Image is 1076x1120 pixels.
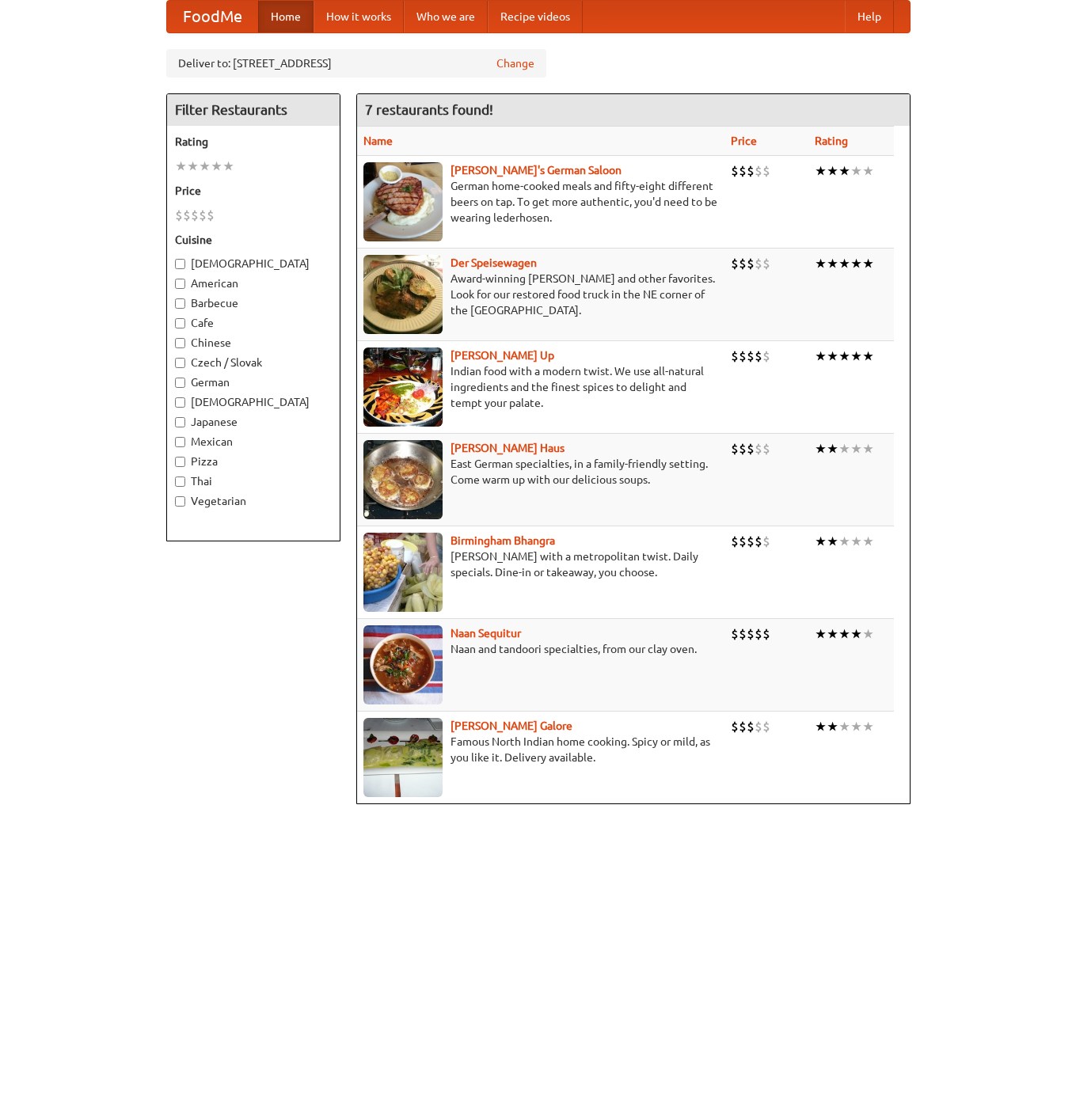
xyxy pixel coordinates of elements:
[175,434,332,450] label: Mexican
[363,162,443,241] img: esthers.jpg
[175,335,332,351] label: Chinese
[862,347,874,365] li: ★
[739,625,747,643] li: $
[747,625,755,643] li: $
[451,719,572,732] b: [PERSON_NAME] Galore
[363,440,443,519] img: kohlhaus.jpg
[862,162,874,180] li: ★
[365,102,493,117] ng-pluralize: 7 restaurants found!
[747,162,755,180] li: $
[815,440,827,457] li: ★
[175,318,185,328] input: Cafe
[314,1,404,32] a: How it works
[850,255,862,272] li: ★
[762,347,770,365] li: $
[739,533,747,550] li: $
[739,347,747,365] li: $
[451,256,537,269] b: Der Speisewagen
[827,255,838,272] li: ★
[175,275,332,291] label: American
[755,625,762,643] li: $
[211,158,222,175] li: ★
[363,271,718,318] p: Award-winning [PERSON_NAME] and other favorites. Look for our restored food truck in the NE corne...
[739,440,747,457] li: $
[496,55,534,71] a: Change
[827,347,838,365] li: ★
[815,347,827,365] li: ★
[731,135,757,147] a: Price
[363,178,718,226] p: German home-cooked meals and fifty-eight different beers on tap. To get more authentic, you'd nee...
[363,135,393,147] a: Name
[451,349,554,362] a: [PERSON_NAME] Up
[451,442,565,454] b: [PERSON_NAME] Haus
[451,164,622,177] a: [PERSON_NAME]'s German Saloon
[363,456,718,488] p: East German specialties, in a family-friendly setting. Come warm up with our delicious soups.
[451,627,521,640] a: Naan Sequitur
[175,414,332,430] label: Japanese
[363,734,718,765] p: Famous North Indian home cooking. Spicy or mild, as you like it. Delivery available.
[850,533,862,550] li: ★
[175,256,332,271] label: [DEMOGRAPHIC_DATA]
[731,718,739,735] li: $
[207,207,215,224] li: $
[815,625,827,643] li: ★
[850,440,862,457] li: ★
[845,1,894,32] a: Help
[755,347,762,365] li: $
[739,718,747,735] li: $
[175,496,185,507] input: Vegetarian
[815,533,827,550] li: ★
[175,454,332,469] label: Pizza
[862,718,874,735] li: ★
[175,493,332,509] label: Vegetarian
[815,255,827,272] li: ★
[731,347,739,365] li: $
[862,625,874,643] li: ★
[850,718,862,735] li: ★
[363,718,443,797] img: currygalore.jpg
[862,440,874,457] li: ★
[731,162,739,180] li: $
[175,134,332,150] h5: Rating
[755,718,762,735] li: $
[850,625,862,643] li: ★
[363,347,443,427] img: curryup.jpg
[175,397,185,408] input: [DEMOGRAPHIC_DATA]
[166,49,546,78] div: Deliver to: [STREET_ADDRESS]
[175,207,183,224] li: $
[827,533,838,550] li: ★
[838,347,850,365] li: ★
[175,476,185,487] input: Thai
[827,440,838,457] li: ★
[755,255,762,272] li: $
[222,158,234,175] li: ★
[175,417,185,427] input: Japanese
[167,94,340,126] h4: Filter Restaurants
[175,232,332,248] h5: Cuisine
[747,440,755,457] li: $
[827,162,838,180] li: ★
[175,378,185,388] input: German
[747,718,755,735] li: $
[175,394,332,410] label: [DEMOGRAPHIC_DATA]
[175,259,185,269] input: [DEMOGRAPHIC_DATA]
[862,533,874,550] li: ★
[404,1,488,32] a: Who we are
[838,440,850,457] li: ★
[175,437,185,447] input: Mexican
[731,255,739,272] li: $
[451,534,555,547] a: Birmingham Bhangra
[363,533,443,612] img: bhangra.jpg
[762,625,770,643] li: $
[488,1,583,32] a: Recipe videos
[815,162,827,180] li: ★
[363,255,443,334] img: speisewagen.jpg
[199,207,207,224] li: $
[258,1,314,32] a: Home
[175,355,332,370] label: Czech / Slovak
[731,625,739,643] li: $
